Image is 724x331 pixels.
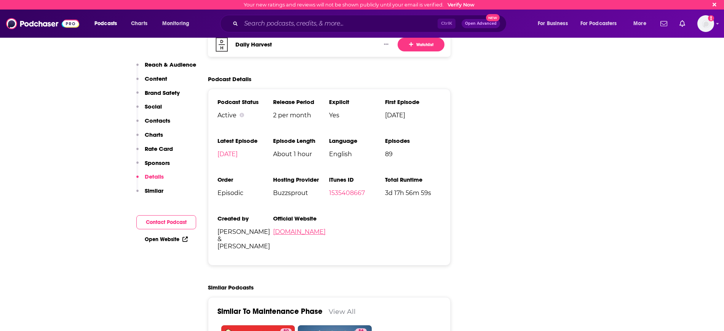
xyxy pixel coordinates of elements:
span: More [633,18,646,29]
h3: Episodes [385,137,441,144]
h3: Release Period [273,98,329,106]
button: Show profile menu [697,15,714,32]
p: Social [145,103,162,110]
div: Search podcasts, credits, & more... [227,15,514,32]
p: Charts [145,131,163,138]
button: Social [136,103,162,117]
button: open menu [89,18,127,30]
button: Show More Button [381,40,392,48]
span: Charts [131,18,147,29]
button: Similar [136,187,163,201]
p: Brand Safety [145,89,180,96]
img: User Profile [697,15,714,32]
span: Episodic [217,189,273,197]
button: Details [136,173,164,187]
button: Rate Card [136,145,173,159]
p: Rate Card [145,145,173,152]
h3: Order [217,176,273,183]
span: For Business [538,18,568,29]
div: Active [217,112,273,119]
button: Watchlist [398,38,444,51]
button: Charts [136,131,163,145]
span: 3d 17h 56m 59s [385,189,441,197]
h3: Explicit [329,98,385,106]
h3: Latest Episode [217,137,273,144]
img: Daily Harvest logo [214,37,229,52]
button: open menu [532,18,577,30]
p: Similar [145,187,163,194]
span: Ctrl K [438,19,455,29]
button: Contact Podcast [136,215,196,229]
button: open menu [575,18,628,30]
a: Verify Now [448,2,475,8]
a: Charts [126,18,152,30]
h3: Total Runtime [385,176,441,183]
span: For Podcasters [580,18,617,29]
h3: Official Website [273,215,329,222]
span: 89 [385,150,441,158]
span: Logged in as MelissaPS [697,15,714,32]
h3: Episode Length [273,137,329,144]
input: Search podcasts, credits, & more... [241,18,438,30]
button: Open AdvancedNew [462,19,500,28]
h3: Created by [217,215,273,222]
button: Content [136,75,167,89]
h3: First Episode [385,98,441,106]
p: Contacts [145,117,170,124]
img: Podchaser - Follow, Share and Rate Podcasts [6,16,79,31]
span: Buzzsprout [273,189,329,197]
span: [PERSON_NAME] & [PERSON_NAME] [217,228,273,250]
span: Monitoring [162,18,189,29]
button: Sponsors [136,159,170,173]
a: 1535408667 [329,189,365,197]
h2: Podcast Details [208,75,251,83]
span: About 1 hour [273,150,329,158]
span: Watchlist [409,42,433,48]
p: Reach & Audience [145,61,196,68]
a: Show notifications dropdown [657,17,670,30]
span: Open Advanced [465,22,497,26]
h3: Hosting Provider [273,176,329,183]
a: Similar To Maintenance Phase [217,307,323,316]
span: New [486,14,500,21]
h3: iTunes ID [329,176,385,183]
a: [DOMAIN_NAME] [273,228,326,235]
button: Contacts [136,117,170,131]
a: Show notifications dropdown [676,17,688,30]
a: View All [329,307,356,315]
p: Sponsors [145,159,170,166]
button: Reach & Audience [136,61,196,75]
h2: Similar Podcasts [208,284,254,291]
button: Brand Safety [136,89,180,103]
p: Content [145,75,167,82]
button: open menu [157,18,199,30]
span: English [329,150,385,158]
a: [DATE] [217,150,238,158]
span: Podcasts [94,18,117,29]
span: 2 per month [273,112,329,119]
span: Yes [329,112,385,119]
p: Details [145,173,164,180]
svg: Email not verified [708,15,714,21]
span: [DATE] [385,112,441,119]
h3: Language [329,137,385,144]
div: Your new ratings and reviews will not be shown publicly until your email is verified. [244,2,475,8]
a: Daily Harvest [235,41,272,48]
a: Open Website [145,236,188,243]
h3: Podcast Status [217,98,273,106]
button: open menu [628,18,656,30]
